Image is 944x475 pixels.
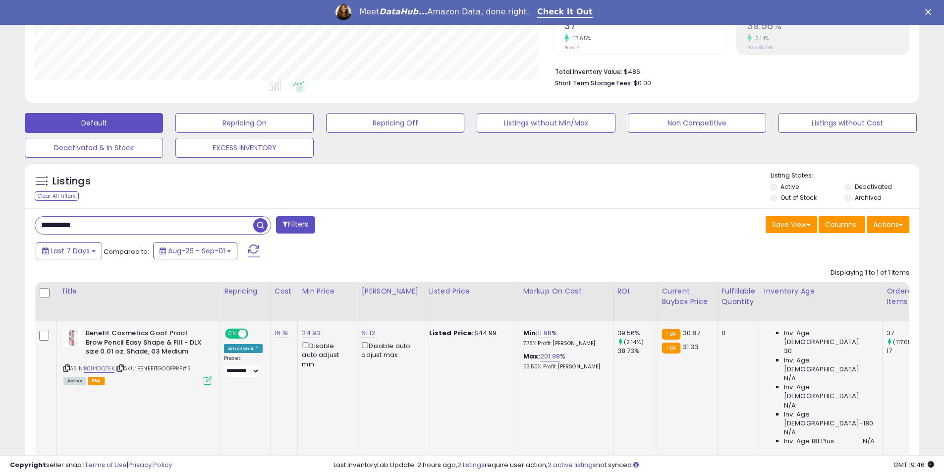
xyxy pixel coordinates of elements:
span: Inv. Age [DEMOGRAPHIC_DATA]: [784,329,875,347]
a: 201.98 [540,352,560,361]
div: $44.99 [429,329,511,338]
b: Total Inventory Value: [555,67,622,76]
span: 2025-09-9 19:46 GMT [893,460,934,470]
span: 30 [784,347,792,356]
button: Actions [867,216,909,233]
div: Ordered Items [887,286,923,307]
button: Non Competitive [628,113,766,133]
div: Last InventoryLab Update: 2 hours ago, require user action, not synced. [333,461,934,470]
div: [PERSON_NAME] [361,286,420,297]
div: Current Buybox Price [662,286,713,307]
small: 2.14% [752,35,769,42]
b: Max: [523,352,541,361]
div: 17 [887,347,927,356]
div: Title [61,286,216,297]
small: (2.14%) [624,338,644,346]
label: Out of Stock [780,193,817,202]
span: All listings currently available for purchase on Amazon [63,377,86,385]
label: Active [780,182,799,191]
span: Compared to: [104,247,149,256]
small: FBA [662,329,680,340]
img: 41aWk8fXaFL._SL40_.jpg [63,329,83,347]
p: 53.50% Profit [PERSON_NAME] [523,363,606,370]
div: % [523,329,606,347]
h2: 39.56% [747,20,909,34]
label: Deactivated [855,182,892,191]
b: Listed Price: [429,328,474,338]
small: 117.65% [569,35,591,42]
div: Listed Price [429,286,515,297]
label: Archived [855,193,882,202]
span: Inv. Age [DEMOGRAPHIC_DATA]-180: [784,410,875,428]
div: seller snap | | [10,461,172,470]
a: Terms of Use [85,460,127,470]
div: Meet Amazon Data, done right. [359,7,529,17]
p: 7.78% Profit [PERSON_NAME] [523,340,606,347]
span: N/A [784,401,796,410]
div: Clear All Filters [35,191,79,201]
div: 0 [722,329,752,338]
b: Benefit Cosmetics Goof Proof Brow Pencil Easy Shape & Fill - DLX size 0.01 oz. Shade, 03 Medium [86,329,206,359]
span: Columns [825,220,856,230]
h5: Listings [53,175,91,188]
div: ROI [617,286,654,297]
i: DataHub... [379,7,427,16]
a: 16.19 [275,328,288,338]
div: Inventory Age [764,286,878,297]
div: ASIN: [63,329,212,384]
button: Listings without Min/Max [477,113,615,133]
small: Prev: 38.73% [747,45,773,51]
button: Last 7 Days [36,242,102,259]
div: Cost [275,286,294,297]
th: The percentage added to the cost of goods (COGS) that forms the calculator for Min & Max prices. [519,282,613,321]
button: Default [25,113,163,133]
button: Listings without Cost [778,113,917,133]
a: 61.12 [361,328,375,338]
div: Displaying 1 to 1 of 1 items [831,268,909,278]
small: FBA [662,343,680,354]
div: Min Price [302,286,353,297]
a: 24.93 [302,328,320,338]
a: Check It Out [537,7,593,18]
li: $486 [555,65,902,77]
span: Aug-26 - Sep-01 [168,246,225,256]
div: 37 [887,329,927,338]
div: 38.73% [617,347,658,356]
button: Repricing Off [326,113,464,133]
span: FBA [88,377,105,385]
small: Prev: 17 [564,45,579,51]
button: Aug-26 - Sep-01 [153,242,237,259]
div: Preset: [224,355,263,377]
div: Disable auto adjust max [361,340,417,359]
span: 30.87 [683,328,700,338]
button: Deactivated & In Stock [25,138,163,158]
div: Repricing [224,286,266,297]
div: Markup on Cost [523,286,609,297]
button: EXCESS INVENTORY [175,138,314,158]
small: (117.65%) [893,338,918,346]
a: B01I40Q7EK [84,364,114,373]
span: Inv. Age 181 Plus: [784,437,836,446]
div: Disable auto adjust min [302,340,349,369]
a: 2 listings [457,460,485,470]
div: % [523,352,606,370]
b: Min: [523,328,538,338]
div: 39.56% [617,329,658,338]
span: N/A [784,374,796,383]
a: 11.98 [538,328,552,338]
span: | SKU: BENEFITGOOFPRF#3 [116,364,191,372]
span: Last 7 Days [51,246,90,256]
a: Privacy Policy [128,460,172,470]
span: Inv. Age [DEMOGRAPHIC_DATA]: [784,356,875,374]
span: Inv. Age [DEMOGRAPHIC_DATA]: [784,383,875,401]
button: Save View [766,216,817,233]
b: Short Term Storage Fees: [555,79,632,87]
button: Columns [819,216,865,233]
span: ON [226,330,238,338]
button: Filters [276,216,315,234]
a: 2 active listings [548,460,596,470]
span: N/A [784,428,796,437]
div: Fulfillable Quantity [722,286,756,307]
span: OFF [247,330,263,338]
span: 31.33 [683,342,699,352]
